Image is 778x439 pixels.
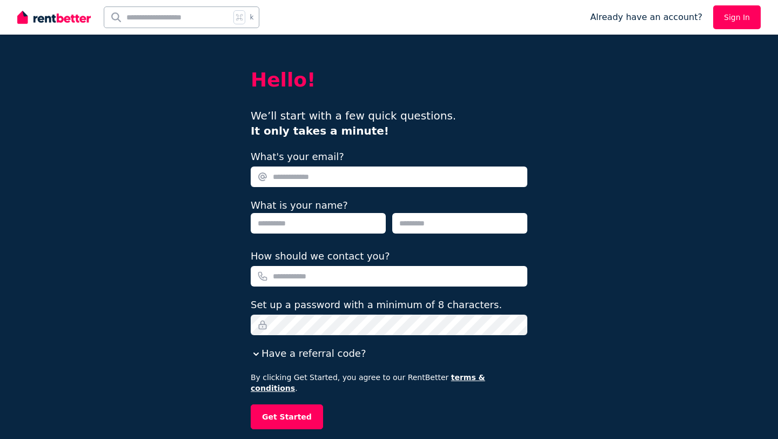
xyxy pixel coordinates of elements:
a: Sign In [713,5,761,29]
span: k [250,13,253,22]
label: How should we contact you? [251,249,390,264]
h2: Hello! [251,69,527,91]
span: We’ll start with a few quick questions. [251,109,456,137]
b: It only takes a minute! [251,124,389,137]
img: RentBetter [17,9,91,25]
span: Already have an account? [590,11,702,24]
label: Set up a password with a minimum of 8 characters. [251,297,502,312]
button: Have a referral code? [251,346,366,361]
label: What is your name? [251,199,348,211]
p: By clicking Get Started, you agree to our RentBetter . [251,372,527,394]
label: What's your email? [251,149,344,164]
button: Get Started [251,404,323,429]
